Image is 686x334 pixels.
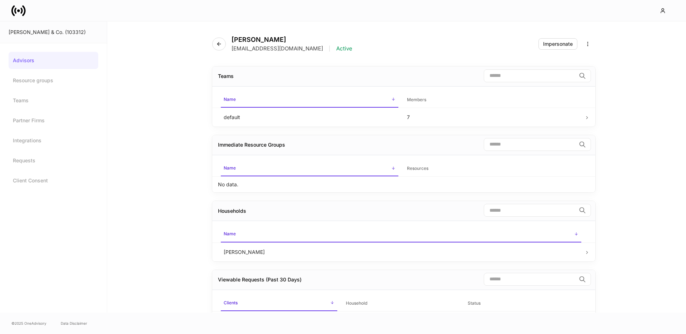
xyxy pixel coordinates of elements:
h4: [PERSON_NAME] [232,36,352,44]
a: Partner Firms [9,112,98,129]
span: Household [343,296,459,311]
td: [PERSON_NAME] [340,311,462,330]
a: Advisors [9,52,98,69]
a: Client Consent [9,172,98,189]
h6: Name [224,164,236,171]
span: Name [221,227,581,242]
a: Resource groups [9,72,98,89]
h6: Name [224,230,236,237]
td: default [218,108,401,127]
button: Impersonate [538,38,577,50]
p: | [329,45,330,52]
a: Data Disclaimer [61,320,87,326]
span: Resources [404,161,582,176]
div: Impersonate [543,41,573,46]
h6: Members [407,96,426,103]
td: [PERSON_NAME], [PERSON_NAME] [218,311,340,330]
div: Immediate Resource Groups [218,141,285,148]
span: Clients [221,296,337,311]
span: © 2025 OneAdvisory [11,320,46,326]
h6: Name [224,96,236,103]
td: 7 [401,108,585,127]
h6: Status [468,300,481,306]
div: Viewable Requests (Past 30 Days) [218,276,302,283]
h6: Household [346,300,367,306]
td: pending [462,311,584,330]
p: No data. [218,181,238,188]
td: [PERSON_NAME] [218,242,584,261]
div: [PERSON_NAME] & Co. (103312) [9,29,98,36]
span: Members [404,93,582,107]
p: [EMAIL_ADDRESS][DOMAIN_NAME] [232,45,323,52]
div: Households [218,207,246,215]
div: Teams [218,73,234,80]
a: Teams [9,92,98,109]
a: Integrations [9,132,98,149]
a: Requests [9,152,98,169]
span: Name [221,161,398,176]
span: Status [465,296,581,311]
p: Active [336,45,352,52]
h6: Resources [407,165,428,172]
h6: Clients [224,299,238,306]
span: Name [221,92,398,108]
